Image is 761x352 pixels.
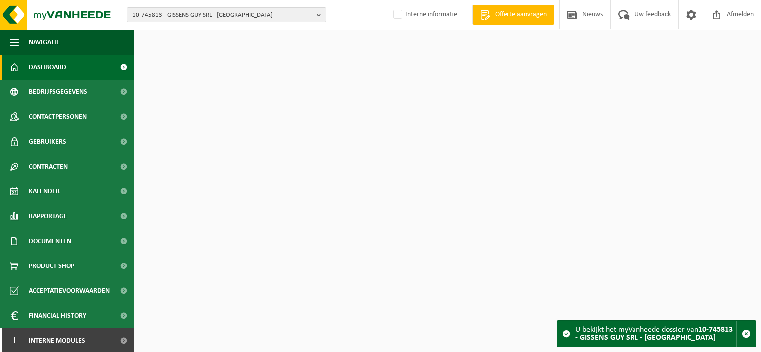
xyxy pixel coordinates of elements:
[132,8,313,23] span: 10-745813 - GISSENS GUY SRL - [GEOGRAPHIC_DATA]
[29,303,86,328] span: Financial History
[493,10,549,20] span: Offerte aanvragen
[29,278,110,303] span: Acceptatievoorwaarden
[391,7,457,22] label: Interne informatie
[575,321,736,347] div: U bekijkt het myVanheede dossier van
[29,129,66,154] span: Gebruikers
[29,229,71,254] span: Documenten
[29,154,68,179] span: Contracten
[29,30,60,55] span: Navigatie
[29,254,74,278] span: Product Shop
[29,204,67,229] span: Rapportage
[472,5,554,25] a: Offerte aanvragen
[29,80,87,104] span: Bedrijfsgegevens
[29,179,60,204] span: Kalender
[575,326,733,342] strong: 10-745813 - GISSENS GUY SRL - [GEOGRAPHIC_DATA]
[127,7,326,22] button: 10-745813 - GISSENS GUY SRL - [GEOGRAPHIC_DATA]
[29,55,66,80] span: Dashboard
[29,104,87,129] span: Contactpersonen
